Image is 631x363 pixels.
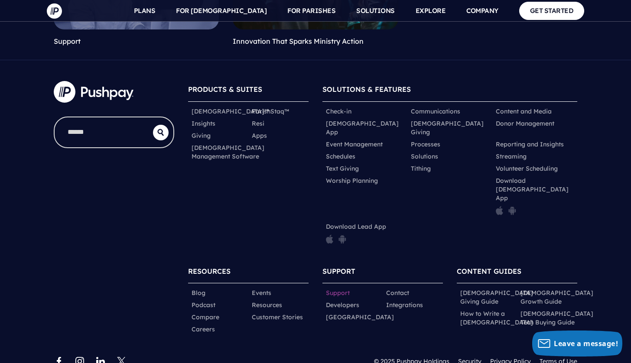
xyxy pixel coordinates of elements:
[252,131,267,140] a: Apps
[386,301,423,309] a: Integrations
[532,331,622,357] button: Leave a message!
[322,263,443,283] h6: SUPPORT
[492,175,577,220] li: Download [DEMOGRAPHIC_DATA] App
[322,81,577,101] h6: SOLUTIONS & FEATURES
[326,176,378,185] a: Worship Planning
[411,164,431,173] a: Tithing
[326,313,394,321] a: [GEOGRAPHIC_DATA]
[252,301,282,309] a: Resources
[496,152,527,161] a: Streaming
[326,164,359,173] a: Text Giving
[411,119,489,136] a: [DEMOGRAPHIC_DATA] Giving
[460,309,533,327] a: How to Write a [DEMOGRAPHIC_DATA]
[496,107,552,116] a: Content and Media
[252,107,289,116] a: ParishStaq™
[252,288,271,297] a: Events
[411,107,460,116] a: Communications
[411,152,438,161] a: Solutions
[520,309,593,327] a: [DEMOGRAPHIC_DATA] Tech Buying Guide
[338,234,346,244] img: pp_icon_gplay.png
[192,325,215,334] a: Careers
[460,288,533,306] a: [DEMOGRAPHIC_DATA] Giving Guide
[326,288,350,297] a: Support
[326,301,359,309] a: Developers
[188,81,309,101] h6: PRODUCTS & SUITES
[54,37,81,45] a: Support
[508,206,516,215] img: pp_icon_gplay.png
[192,107,269,116] a: [DEMOGRAPHIC_DATA]™
[192,119,215,128] a: Insights
[192,313,219,321] a: Compare
[520,288,593,306] a: [DEMOGRAPHIC_DATA] Growth Guide
[252,119,264,128] a: Resi
[496,206,503,215] img: pp_icon_appstore.png
[411,140,440,149] a: Processes
[326,119,404,136] a: [DEMOGRAPHIC_DATA] App
[322,220,407,249] li: Download Lead App
[496,140,564,149] a: Reporting and Insights
[496,164,558,173] a: Volunteer Scheduling
[188,263,309,283] h6: RESOURCES
[252,313,303,321] a: Customer Stories
[233,37,364,45] a: Innovation That Sparks Ministry Action
[192,301,215,309] a: Podcast
[192,143,264,161] a: [DEMOGRAPHIC_DATA] Management Software
[457,263,577,283] h6: CONTENT GUIDES
[326,234,333,244] img: pp_icon_appstore.png
[554,339,618,348] span: Leave a message!
[192,288,205,297] a: Blog
[326,107,351,116] a: Check-in
[519,2,585,19] a: GET STARTED
[496,119,554,128] a: Donor Management
[326,140,383,149] a: Event Management
[326,152,355,161] a: Schedules
[192,131,211,140] a: Giving
[386,288,409,297] a: Contact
